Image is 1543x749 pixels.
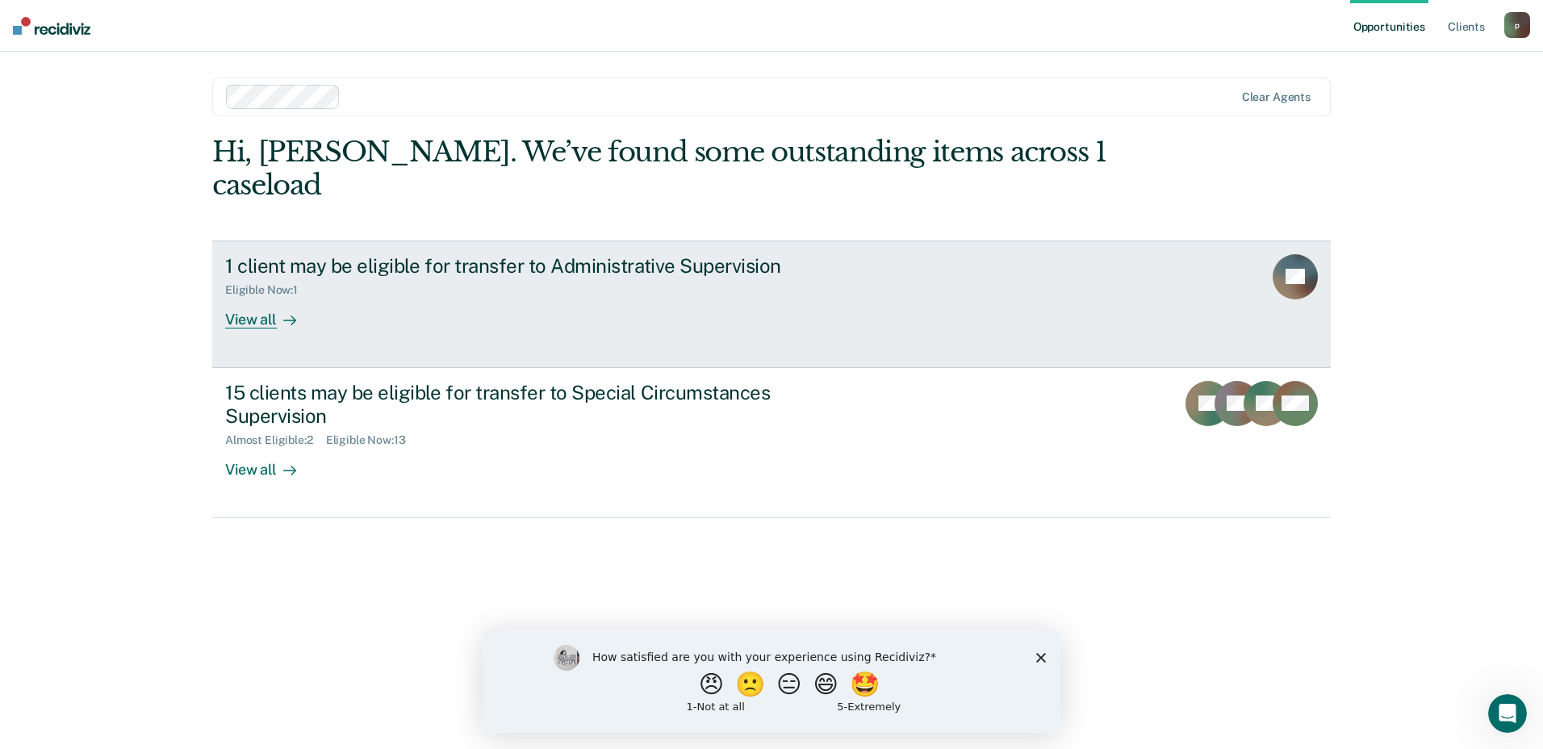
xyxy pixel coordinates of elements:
iframe: Intercom live chat [1488,694,1527,733]
div: View all [225,297,316,328]
div: 1 client may be eligible for transfer to Administrative Supervision [225,254,792,278]
div: Eligible Now : 1 [225,283,311,297]
div: 15 clients may be eligible for transfer to Special Circumstances Supervision [225,381,792,428]
div: Hi, [PERSON_NAME]. We’ve found some outstanding items across 1 caseload [212,136,1107,202]
div: Almost Eligible : 2 [225,433,326,447]
button: p [1504,12,1530,38]
iframe: Survey by Kim from Recidiviz [483,629,1060,733]
a: 1 client may be eligible for transfer to Administrative SupervisionEligible Now:1View all [212,241,1331,368]
div: Eligible Now : 13 [326,433,419,447]
a: 15 clients may be eligible for transfer to Special Circumstances SupervisionAlmost Eligible:2Elig... [212,368,1331,518]
img: Recidiviz [13,17,90,35]
div: View all [225,447,316,479]
div: Clear agents [1242,90,1311,104]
